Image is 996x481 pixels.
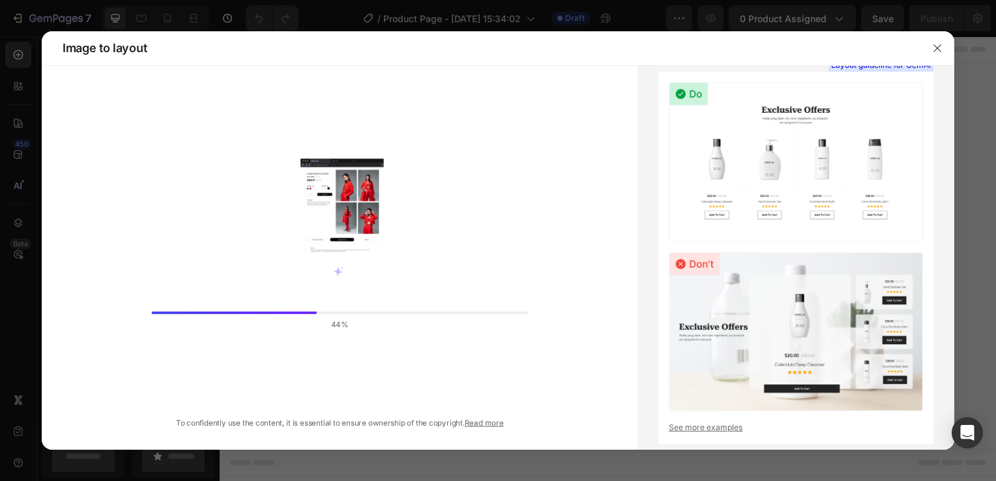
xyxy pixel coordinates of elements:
button: Add elements [394,254,486,280]
button: Add sections [297,254,386,280]
div: Start with Generating from URL or image [304,327,479,337]
div: To confidently use the content, it is essential to ensure ownership of the copyright. [93,417,585,428]
a: Read more [465,418,504,427]
span: 44% [331,319,349,330]
div: Open Intercom Messenger [952,417,983,448]
span: Image to layout [63,40,147,56]
a: See more examples [669,422,923,433]
div: Start with Sections from sidebar [312,227,470,243]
